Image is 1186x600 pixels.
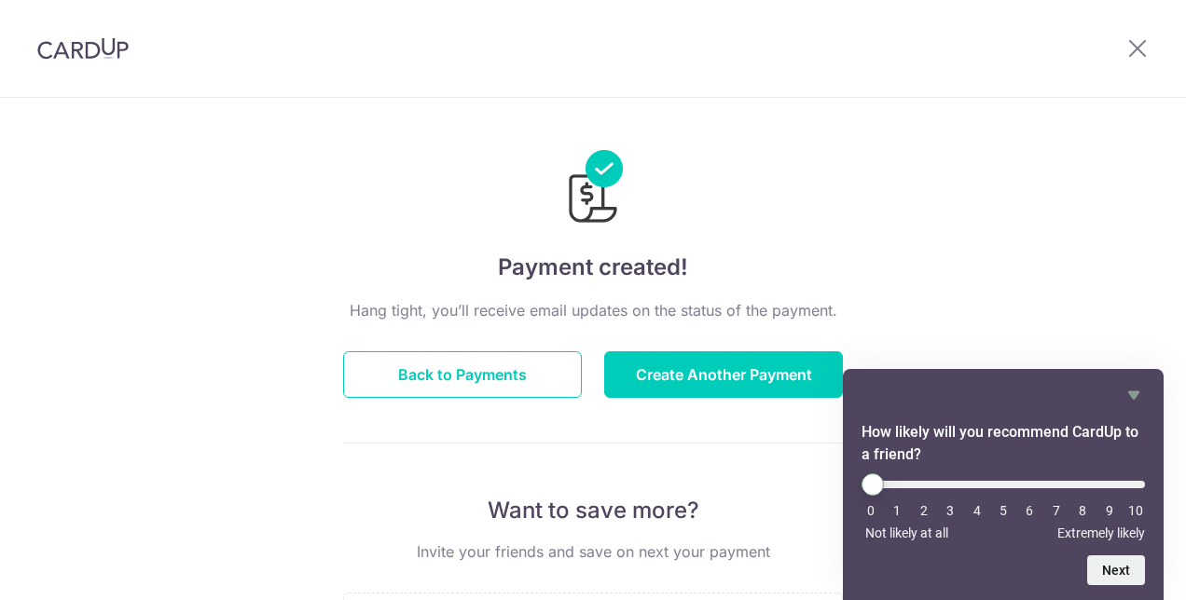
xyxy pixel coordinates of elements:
li: 3 [941,503,959,518]
li: 2 [915,503,933,518]
img: Payments [563,150,623,228]
span: Extremely likely [1057,525,1145,540]
p: Want to save more? [343,496,843,525]
h4: Payment created! [343,251,843,284]
span: Not likely at all [865,525,948,540]
li: 0 [862,503,880,518]
li: 8 [1073,503,1092,518]
li: 7 [1047,503,1066,518]
p: Hang tight, you’ll receive email updates on the status of the payment. [343,299,843,321]
li: 6 [1020,503,1039,518]
button: Back to Payments [343,351,582,398]
button: Create Another Payment [604,351,843,398]
li: 5 [994,503,1013,518]
img: CardUp [37,37,129,60]
button: Hide survey [1123,384,1145,406]
div: How likely will you recommend CardUp to a friend? Select an option from 0 to 10, with 0 being Not... [862,384,1145,585]
li: 9 [1100,503,1119,518]
li: 4 [968,503,986,518]
button: Next question [1087,555,1145,585]
p: Invite your friends and save on next your payment [343,540,843,563]
li: 10 [1126,503,1145,518]
h2: How likely will you recommend CardUp to a friend? Select an option from 0 to 10, with 0 being Not... [862,421,1145,466]
li: 1 [888,503,906,518]
div: How likely will you recommend CardUp to a friend? Select an option from 0 to 10, with 0 being Not... [862,473,1145,540]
